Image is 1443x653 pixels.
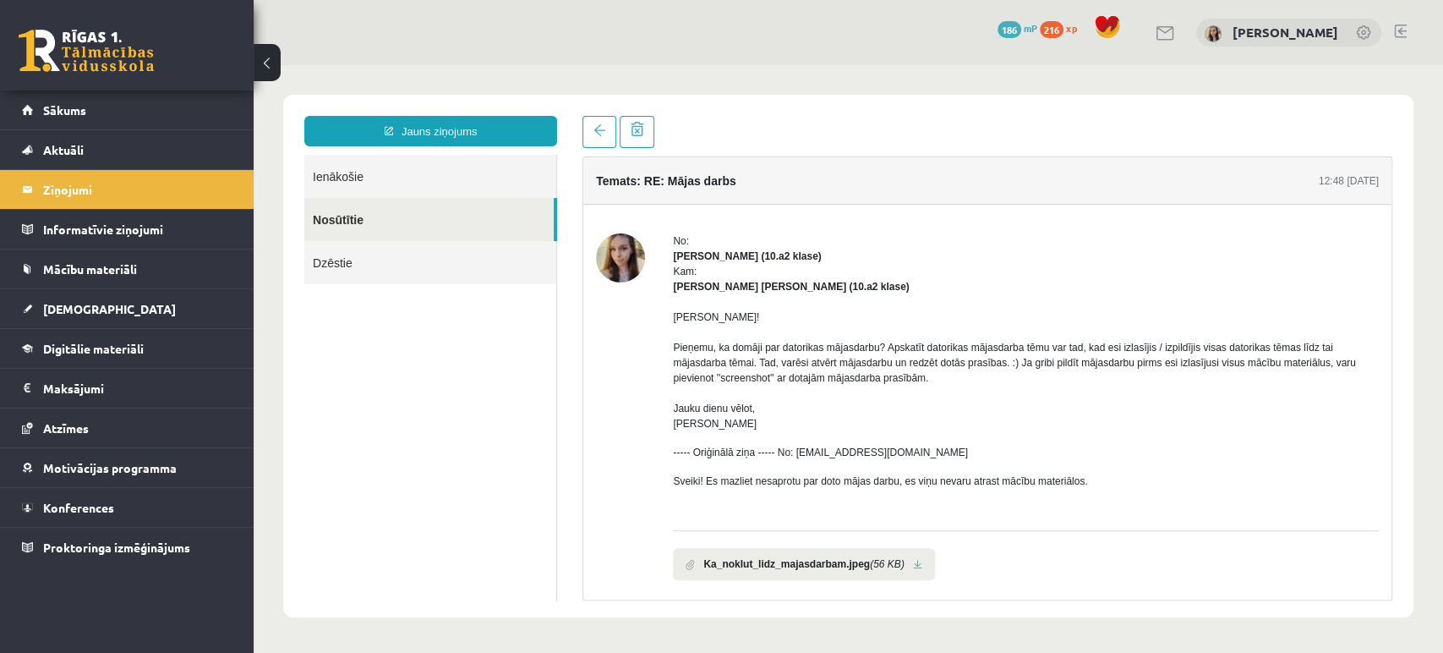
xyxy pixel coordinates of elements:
span: xp [1066,21,1077,35]
span: Atzīmes [43,420,89,436]
a: [DEMOGRAPHIC_DATA] [22,289,232,328]
span: 186 [998,21,1021,38]
a: Maksājumi [22,369,232,408]
h4: Temats: RE: Mājas darbs [342,109,482,123]
a: Nosūtītie [51,133,300,176]
a: Informatīvie ziņojumi [22,210,232,249]
span: Aktuāli [43,142,84,157]
a: Ziņojumi [22,170,232,209]
b: Ka_noklut_lidz_majasdarbam.jpeg [450,491,616,507]
a: Rīgas 1. Tālmācības vidusskola [19,30,154,72]
a: Jauns ziņojums [51,51,303,81]
a: Aktuāli [22,130,232,169]
legend: Ziņojumi [43,170,232,209]
span: Konferences [43,500,114,515]
span: mP [1024,21,1037,35]
span: Digitālie materiāli [43,341,144,356]
legend: Maksājumi [43,369,232,408]
a: Mācību materiāli [22,250,232,288]
span: Proktoringa izmēģinājums [43,540,190,555]
p: Sveiki! Es mazliet nesaprotu par doto mājas darbu, es viņu nevaru atrast mācību materiālos. [419,409,1125,424]
a: Sākums [22,91,232,129]
span: [DEMOGRAPHIC_DATA] [43,301,176,316]
i: (56 KB) [616,491,651,507]
a: Ienākošie [51,90,303,133]
a: Proktoringa izmēģinājums [22,528,232,567]
p: [PERSON_NAME]! Pieņemu, ka domāji par datorikas mājasdarbu? Apskatīt datorikas mājasdarba tēmu va... [419,244,1125,366]
strong: [PERSON_NAME] (10.a2 klase) [419,185,567,197]
span: Mācību materiāli [43,261,137,277]
legend: Informatīvie ziņojumi [43,210,232,249]
a: 216 xp [1040,21,1085,35]
div: No: [419,168,1125,184]
img: Marija Nicmane [342,168,391,217]
span: Sākums [43,102,86,118]
a: Konferences [22,488,232,527]
span: 216 [1040,21,1063,38]
img: Marija Nicmane [1205,25,1222,42]
div: 12:48 [DATE] [1065,108,1125,123]
a: Dzēstie [51,176,303,219]
a: Digitālie materiāli [22,329,232,368]
a: [PERSON_NAME] [1233,24,1338,41]
a: Motivācijas programma [22,448,232,487]
span: Motivācijas programma [43,460,177,475]
p: ----- Oriģinālā ziņa ----- No: [EMAIL_ADDRESS][DOMAIN_NAME] [419,380,1125,395]
a: 186 mP [998,21,1037,35]
a: Atzīmes [22,409,232,447]
div: Kam: [419,199,1125,229]
strong: [PERSON_NAME] [PERSON_NAME] (10.a2 klase) [419,216,655,228]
